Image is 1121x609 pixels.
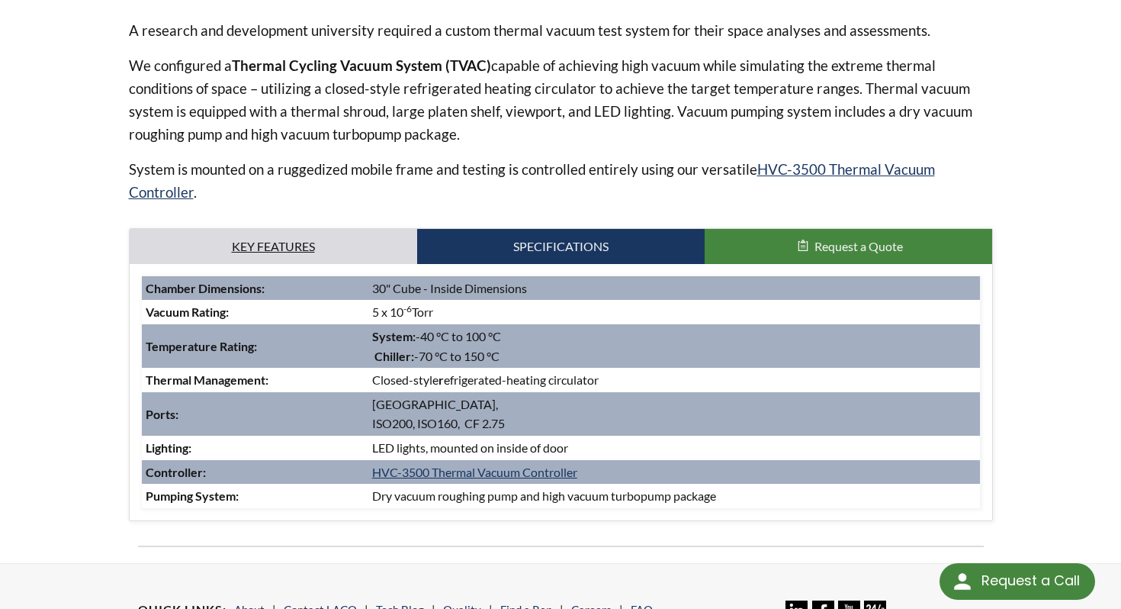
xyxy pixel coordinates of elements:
[705,229,992,264] button: Request a Quote
[403,303,412,314] sup: -6
[368,324,980,368] td: -40 °C to 100 °C -70 °C to 150 °C
[368,300,980,324] td: 5 x 10 Torr
[146,488,236,503] strong: Pumping System
[146,339,254,353] strong: Temperature Rating
[142,460,368,485] td: :
[129,158,993,204] p: System is mounted on a ruggedized mobile frame and testing is controlled entirely using our versa...
[438,372,444,387] strong: r
[372,329,416,343] strong: System:
[146,281,265,295] strong: Chamber Dimensions:
[130,229,417,264] a: Key Features
[142,324,368,368] td: :
[146,440,191,455] strong: Lighting:
[146,407,178,421] strong: Ports:
[372,465,577,479] a: HVC-3500 Thermal Vacuum Controller
[940,563,1095,600] div: Request a Call
[981,563,1080,598] div: Request a Call
[129,19,993,42] p: A research and development university required a custom thermal vacuum test system for their spac...
[374,349,411,363] strong: Chiller
[814,239,903,253] span: Request a Quote
[129,54,993,146] p: We configured a capable of achieving high vacuum while simulating the extreme thermal conditions ...
[146,304,229,319] strong: Vacuum Rating:
[368,276,980,301] td: 30" Cube - Inside Dimensions
[232,56,491,74] strong: Thermal Cycling Vacuum System (TVAC)
[146,465,203,479] strong: Controller
[368,392,980,436] td: [GEOGRAPHIC_DATA], ISO200, ISO160, CF 2.75
[146,372,268,387] strong: Thermal Management:
[950,569,975,594] img: round button
[368,436,980,460] td: LED lights, mounted on inside of door
[368,484,980,508] td: Dry vacuum roughing pump and high vacuum turbopump package
[417,229,705,264] a: Specifications
[411,349,414,363] strong: :
[368,368,980,392] td: Closed-style efrigerated-heating circulator
[142,484,368,508] td: :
